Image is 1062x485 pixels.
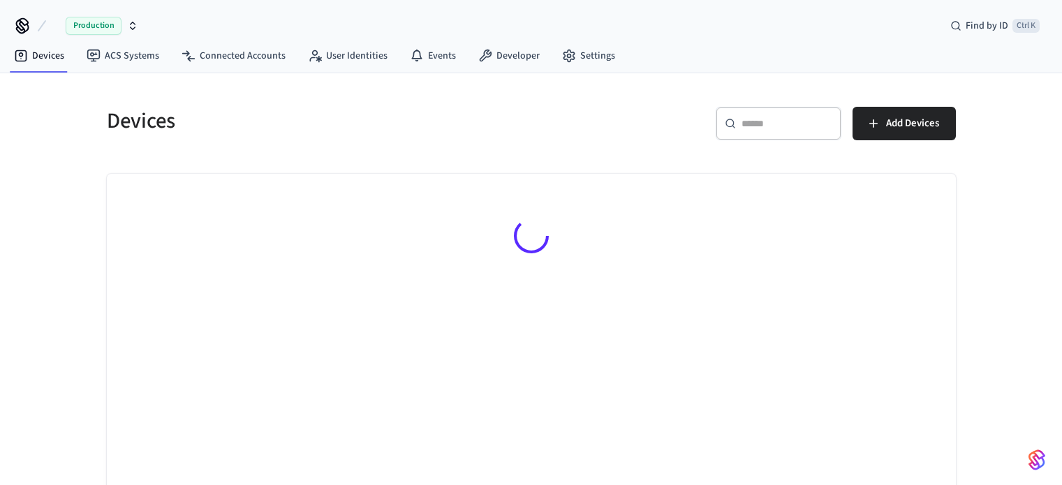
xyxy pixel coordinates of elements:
img: SeamLogoGradient.69752ec5.svg [1028,449,1045,471]
a: Devices [3,43,75,68]
a: Events [399,43,467,68]
a: Settings [551,43,626,68]
span: Production [66,17,121,35]
span: Find by ID [966,19,1008,33]
a: Connected Accounts [170,43,297,68]
div: Find by IDCtrl K [939,13,1051,38]
a: ACS Systems [75,43,170,68]
a: Developer [467,43,551,68]
a: User Identities [297,43,399,68]
h5: Devices [107,107,523,135]
button: Add Devices [853,107,956,140]
span: Ctrl K [1012,19,1040,33]
span: Add Devices [886,114,939,133]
